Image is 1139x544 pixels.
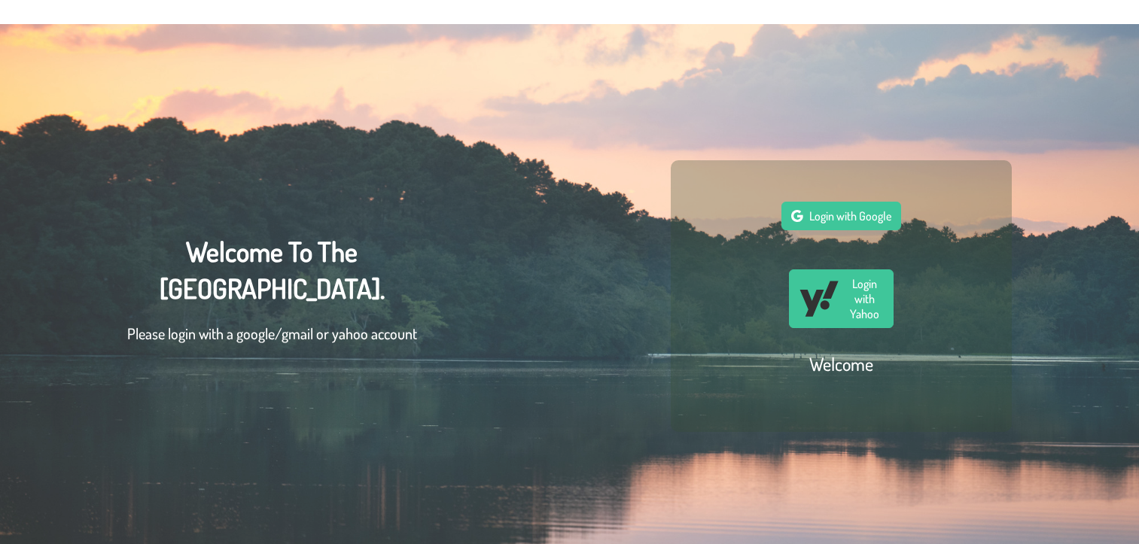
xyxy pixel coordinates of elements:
[845,276,884,321] span: Login with Yahoo
[781,202,901,230] button: Login with Google
[809,208,891,223] span: Login with Google
[809,352,873,375] h2: Welcome
[789,269,894,328] button: Login with Yahoo
[127,233,417,360] div: Welcome To The [GEOGRAPHIC_DATA].
[127,322,417,345] p: Please login with a google/gmail or yahoo account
